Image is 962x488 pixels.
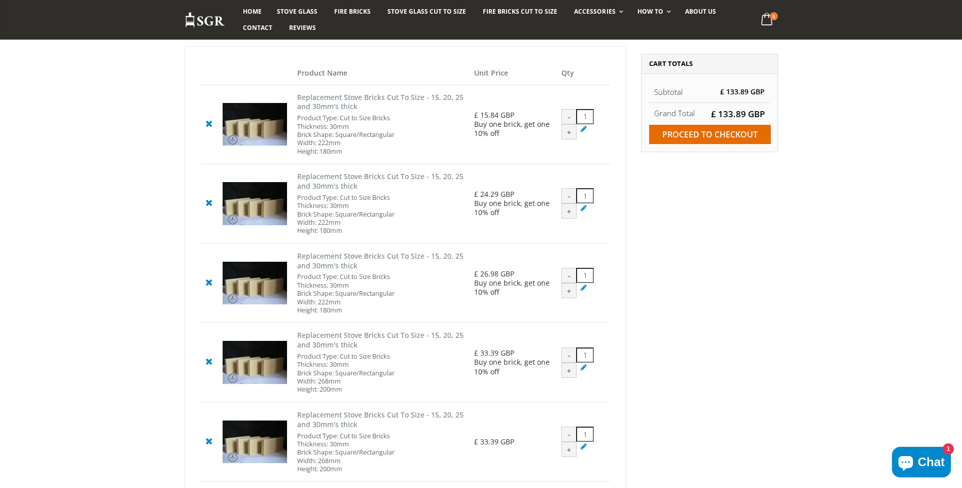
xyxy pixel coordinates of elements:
[380,4,474,20] a: Stove Glass Cut To Size
[561,203,577,219] div: +
[223,103,287,146] img: Replacement Stove Bricks Cut To Size - 15, 20, 25 and 30mm's thick - Brick Pool #3
[770,12,778,20] span: 5
[561,347,577,363] div: -
[334,7,371,16] span: Fire Bricks
[561,363,577,378] div: +
[474,189,514,199] span: £ 24.29 GBP
[630,4,676,20] a: How To
[223,262,287,304] img: Replacement Stove Bricks Cut To Size - 15, 20, 25 and 30mm's thick - Brick Pool #2
[889,447,954,480] inbox-online-store-chat: Shopify online store chat
[297,410,464,429] a: Replacement Stove Bricks Cut To Size - 15, 20, 25 and 30mm's thick
[720,87,765,96] span: £ 133.89 GBP
[474,199,552,217] div: Buy one brick, get one 10% off
[556,62,610,85] th: Qty
[235,20,280,36] a: Contact
[711,108,765,120] span: £ 133.89 GBP
[327,4,378,20] a: Fire Bricks
[223,182,287,225] img: Replacement Stove Bricks Cut To Size - 15, 20, 25 and 30mm's thick - Brick Pool #2
[678,4,724,20] a: About us
[474,278,552,297] div: Buy one brick, get one 10% off
[297,273,464,315] div: Product Type: Cut to Size Bricks Thickness: 30mm Brick Shape: Square/Rectangular Width: 222mm Hei...
[297,171,464,191] a: Replacement Stove Bricks Cut To Size - 15, 20, 25 and 30mm's thick
[561,124,577,140] div: +
[387,7,466,16] span: Stove Glass Cut To Size
[566,4,628,20] a: Accessories
[474,348,514,358] span: £ 33.39 GBP
[654,87,683,97] span: Subtotal
[757,10,777,30] a: 5
[475,4,565,20] a: Fire Bricks Cut To Size
[269,4,325,20] a: Stove Glass
[235,4,269,20] a: Home
[474,120,552,138] div: Buy one brick, get one 10% off
[561,283,577,298] div: +
[483,7,557,16] span: Fire Bricks Cut To Size
[185,12,225,28] img: Stove Glass Replacement
[561,188,577,203] div: -
[561,109,577,124] div: -
[223,341,287,384] img: Replacement Stove Bricks Cut To Size - 15, 20, 25 and 30mm's thick - Brick Pool #1
[474,269,514,278] span: £ 26.98 GBP
[223,421,287,463] img: Replacement Stove Bricks Cut To Size - 15, 20, 25 and 30mm's thick - Brick Pool #1
[289,23,316,32] span: Reviews
[297,432,464,474] div: Product Type: Cut to Size Bricks Thickness: 30mm Brick Shape: Square/Rectangular Width: 268mm Hei...
[474,110,514,120] span: £ 15.84 GBP
[654,108,695,118] strong: Grand Total
[685,7,716,16] span: About us
[474,437,514,446] span: £ 33.39 GBP
[243,23,272,32] span: Contact
[649,59,693,68] span: Cart Totals
[297,330,464,350] a: Replacement Stove Bricks Cut To Size - 15, 20, 25 and 30mm's thick
[637,7,663,16] span: How To
[574,7,615,16] span: Accessories
[649,125,771,144] input: Proceed to checkout
[297,353,464,394] div: Product Type: Cut to Size Bricks Thickness: 30mm Brick Shape: Square/Rectangular Width: 268mm Hei...
[277,7,317,16] span: Stove Glass
[243,7,262,16] span: Home
[561,427,577,442] div: -
[281,20,324,36] a: Reviews
[561,442,577,457] div: +
[292,62,469,85] th: Product Name
[297,92,464,112] a: Replacement Stove Bricks Cut To Size - 15, 20, 25 and 30mm's thick
[297,194,464,235] div: Product Type: Cut to Size Bricks Thickness: 30mm Brick Shape: Square/Rectangular Width: 222mm Hei...
[297,251,464,270] a: Replacement Stove Bricks Cut To Size - 15, 20, 25 and 30mm's thick
[474,358,552,376] div: Buy one brick, get one 10% off
[469,62,557,85] th: Unit Price
[561,268,577,283] div: -
[297,114,464,156] div: Product Type: Cut to Size Bricks Thickness: 30mm Brick Shape: Square/Rectangular Width: 222mm Hei...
